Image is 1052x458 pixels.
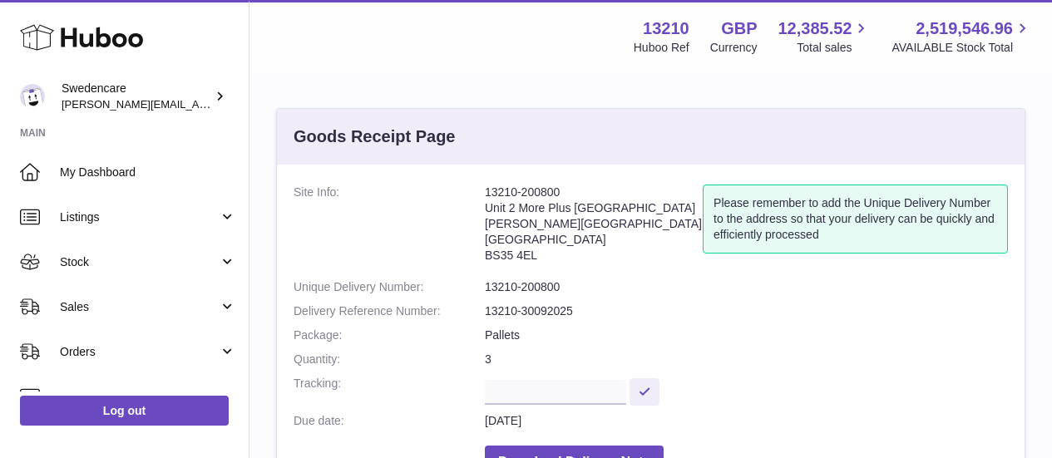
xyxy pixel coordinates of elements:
a: Log out [20,396,229,426]
address: 13210-200800 Unit 2 More Plus [GEOGRAPHIC_DATA] [PERSON_NAME][GEOGRAPHIC_DATA] [GEOGRAPHIC_DATA] ... [485,185,703,271]
dd: 3 [485,352,1008,367]
span: Orders [60,344,219,360]
span: Sales [60,299,219,315]
strong: 13210 [643,17,689,40]
div: Please remember to add the Unique Delivery Number to the address so that your delivery can be qui... [703,185,1008,254]
a: 2,519,546.96 AVAILABLE Stock Total [891,17,1032,56]
dt: Site Info: [294,185,485,271]
span: Usage [60,389,236,405]
dd: [DATE] [485,413,1008,429]
dt: Delivery Reference Number: [294,303,485,319]
img: rebecca.fall@swedencare.co.uk [20,84,45,109]
div: Huboo Ref [634,40,689,56]
strong: GBP [721,17,757,40]
div: Currency [710,40,758,56]
dt: Unique Delivery Number: [294,279,485,295]
span: My Dashboard [60,165,236,180]
dt: Tracking: [294,376,485,405]
span: Total sales [797,40,871,56]
dd: Pallets [485,327,1008,343]
span: [PERSON_NAME][EMAIL_ADDRESS][DOMAIN_NAME] [62,97,333,111]
span: AVAILABLE Stock Total [891,40,1032,56]
span: Listings [60,209,219,225]
dd: 13210-200800 [485,279,1008,295]
dt: Quantity: [294,352,485,367]
dd: 13210-30092025 [485,303,1008,319]
h3: Goods Receipt Page [294,126,456,148]
span: 2,519,546.96 [916,17,1013,40]
div: Swedencare [62,81,211,112]
span: 12,385.52 [778,17,852,40]
dt: Package: [294,327,485,343]
a: 12,385.52 Total sales [778,17,871,56]
span: Stock [60,254,219,270]
dt: Due date: [294,413,485,429]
